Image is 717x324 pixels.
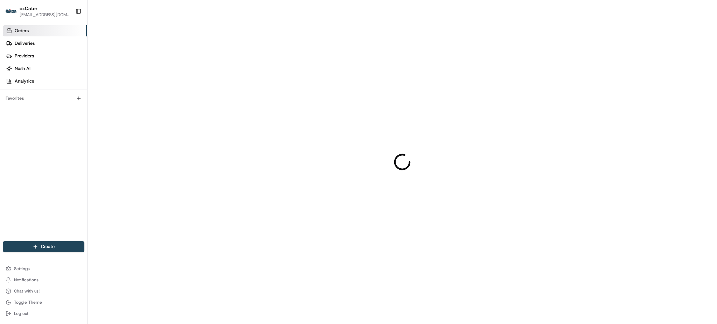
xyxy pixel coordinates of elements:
button: Create [3,241,84,252]
span: Create [41,244,55,250]
button: Settings [3,264,84,274]
a: Powered byPylon [49,118,85,124]
div: Favorites [3,93,84,104]
a: Providers [3,50,87,62]
span: Deliveries [15,40,35,47]
button: Log out [3,309,84,318]
div: Start new chat [24,67,115,74]
button: [EMAIL_ADDRESS][DOMAIN_NAME] [20,12,70,17]
span: API Documentation [66,101,112,108]
button: Start new chat [119,69,127,77]
span: Analytics [15,78,34,84]
div: 📗 [7,102,13,108]
span: Orders [15,28,29,34]
span: Settings [14,266,30,272]
a: Orders [3,25,87,36]
p: Welcome 👋 [7,28,127,39]
img: Nash [7,7,21,21]
button: Toggle Theme [3,297,84,307]
span: Chat with us! [14,288,40,294]
button: ezCaterezCater[EMAIL_ADDRESS][DOMAIN_NAME] [3,3,72,20]
a: Analytics [3,76,87,87]
a: Deliveries [3,38,87,49]
div: We're available if you need us! [24,74,89,79]
img: ezCater [6,9,17,14]
button: Chat with us! [3,286,84,296]
a: 📗Knowledge Base [4,99,56,111]
span: Notifications [14,277,39,283]
button: Notifications [3,275,84,285]
span: Providers [15,53,34,59]
input: Clear [18,45,116,52]
a: 💻API Documentation [56,99,115,111]
div: 💻 [59,102,65,108]
span: Toggle Theme [14,300,42,305]
span: Knowledge Base [14,101,54,108]
a: Nash AI [3,63,87,74]
img: 1736555255976-a54dd68f-1ca7-489b-9aae-adbdc363a1c4 [7,67,20,79]
button: ezCater [20,5,37,12]
span: Nash AI [15,65,30,72]
span: Pylon [70,119,85,124]
span: Log out [14,311,28,316]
